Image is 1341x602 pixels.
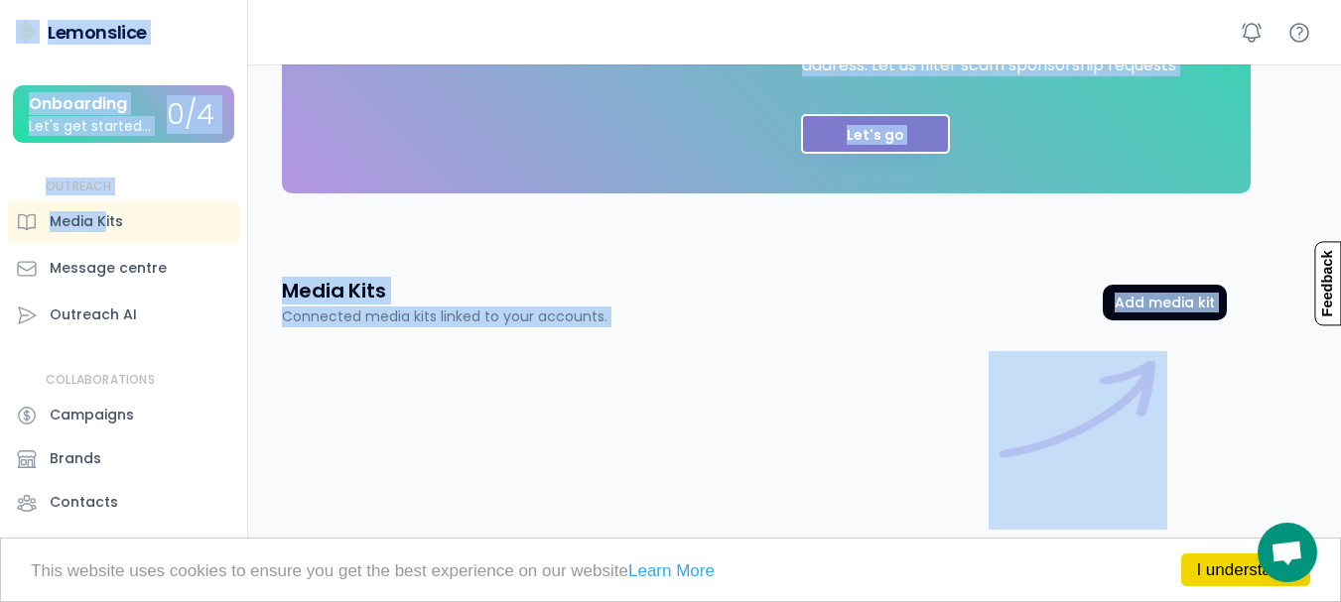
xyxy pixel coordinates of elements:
img: Lemonslice [16,20,40,44]
div: Contacts [50,492,118,513]
div: Colab spy [50,536,124,556]
p: This website uses cookies to ensure you get the best experience on our website [31,562,1310,579]
div: Connected media kits linked to your accounts. [282,306,607,327]
div: Lemonslice [48,20,147,45]
div: دردشة مفتوحة [1258,523,1317,582]
div: Brands [50,448,101,469]
img: connect%20image%20purple.gif [989,351,1167,530]
div: Onboarding [29,95,127,113]
a: I understand! [1181,553,1310,586]
div: Start here [989,351,1167,530]
h3: Media Kits [282,277,386,304]
a: Learn More [628,561,715,580]
div: Let's get started... [29,119,151,134]
div: COLLABORATIONS [46,372,155,389]
button: Let's go [801,114,950,154]
div: Campaigns [50,405,134,425]
div: Message centre [50,258,167,279]
div: Media Kits [50,211,123,232]
div: 0/4 [167,100,214,131]
div: Send proposals & receive mails to your unique address. Let us filter scam sponsorship requests [802,34,1199,74]
button: Add media kit [1103,285,1227,320]
div: Outreach AI [50,304,137,325]
div: OUTREACH [46,179,112,195]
